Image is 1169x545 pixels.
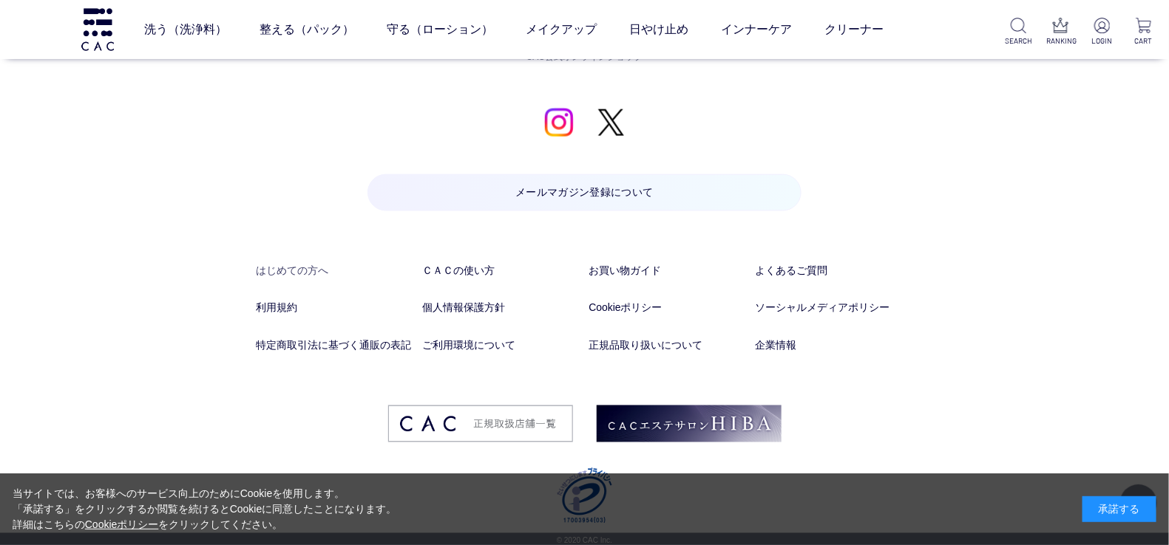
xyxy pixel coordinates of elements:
[422,263,580,278] a: ＣＡＣの使い方
[589,301,746,316] a: Cookieポリシー
[13,486,397,532] div: 当サイトでは、お客様へのサービス向上のためにCookieを使用します。 「承諾する」をクリックするか閲覧を続けるとCookieに同意したことになります。 詳細はこちらの をクリックしてください。
[756,338,913,354] a: 企業情報
[629,9,688,50] a: 日やけ止め
[756,301,913,316] a: ソーシャルメディアポリシー
[422,301,580,316] a: 個人情報保護方針
[387,9,493,50] a: 守る（ローション）
[1088,35,1115,47] p: LOGIN
[721,9,792,50] a: インナーケア
[85,518,159,530] a: Cookieポリシー
[756,263,913,278] a: よくあるご質問
[1047,35,1074,47] p: RANKING
[388,405,573,442] img: footer_image03.png
[1005,35,1031,47] p: SEARCH
[260,9,354,50] a: 整える（パック）
[589,338,746,354] a: 正規品取り扱いについて
[256,301,413,316] a: 利用規約
[256,263,413,278] a: はじめての方へ
[256,338,413,354] a: 特定商取引法に基づく通販の表記
[367,174,802,211] a: メールマガジン登録について
[526,9,597,50] a: メイクアップ
[422,338,580,354] a: ご利用環境について
[589,263,746,278] a: お買い物ガイド
[1047,18,1074,47] a: RANKING
[1005,18,1031,47] a: SEARCH
[79,8,116,50] img: logo
[1131,18,1157,47] a: CART
[144,9,227,50] a: 洗う（洗浄料）
[1082,496,1156,522] div: 承諾する
[597,405,782,442] img: footer_image02.png
[824,9,884,50] a: クリーナー
[1088,18,1115,47] a: LOGIN
[1131,35,1157,47] p: CART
